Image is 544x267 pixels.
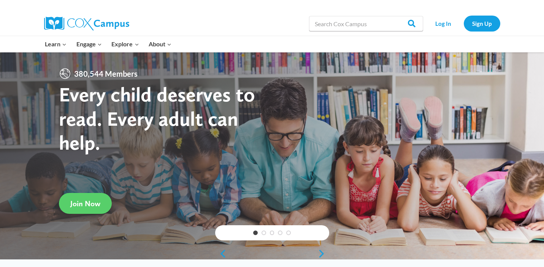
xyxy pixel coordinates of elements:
nav: Primary Navigation [40,36,176,52]
a: next [318,249,329,258]
a: Log In [427,16,460,31]
nav: Secondary Navigation [427,16,500,31]
input: Search Cox Campus [309,16,423,31]
img: Cox Campus [44,17,129,30]
span: Explore [111,39,139,49]
a: previous [215,249,227,258]
a: Sign Up [464,16,500,31]
a: 4 [278,231,282,235]
span: About [149,39,171,49]
strong: Every child deserves to read. Every adult can help. [59,82,255,155]
div: content slider buttons [215,246,329,261]
a: Join Now [59,193,112,214]
span: Join Now [70,199,100,208]
a: 2 [262,231,266,235]
span: Engage [76,39,102,49]
a: 1 [253,231,258,235]
a: 3 [270,231,274,235]
a: 5 [286,231,291,235]
span: 380,544 Members [71,68,141,80]
span: Learn [45,39,67,49]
